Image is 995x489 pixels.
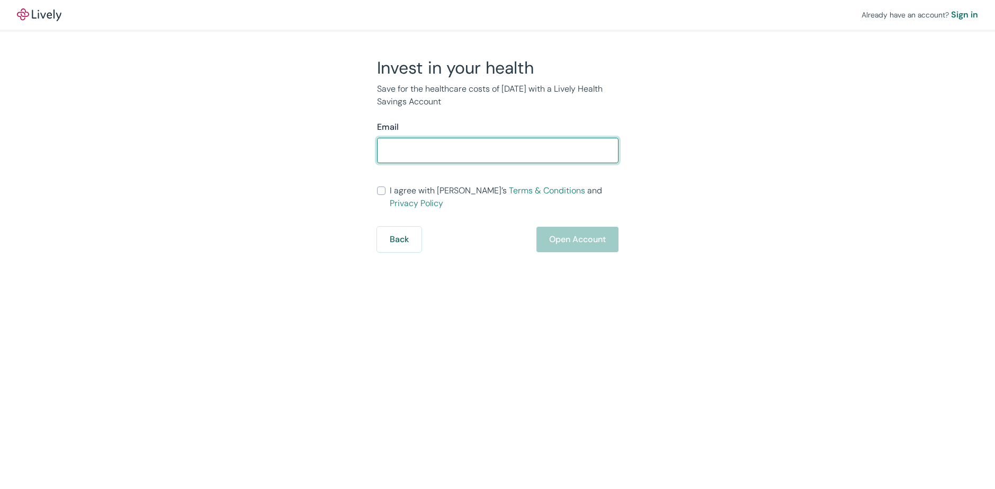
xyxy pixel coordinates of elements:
div: Already have an account? [862,8,978,21]
h2: Invest in your health [377,57,618,78]
button: Back [377,227,422,252]
p: Save for the healthcare costs of [DATE] with a Lively Health Savings Account [377,83,618,108]
a: Terms & Conditions [509,185,585,196]
a: LivelyLively [17,8,61,21]
label: Email [377,121,399,134]
img: Lively [17,8,61,21]
span: I agree with [PERSON_NAME]’s and [390,184,618,210]
a: Privacy Policy [390,198,443,209]
a: Sign in [951,8,978,21]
